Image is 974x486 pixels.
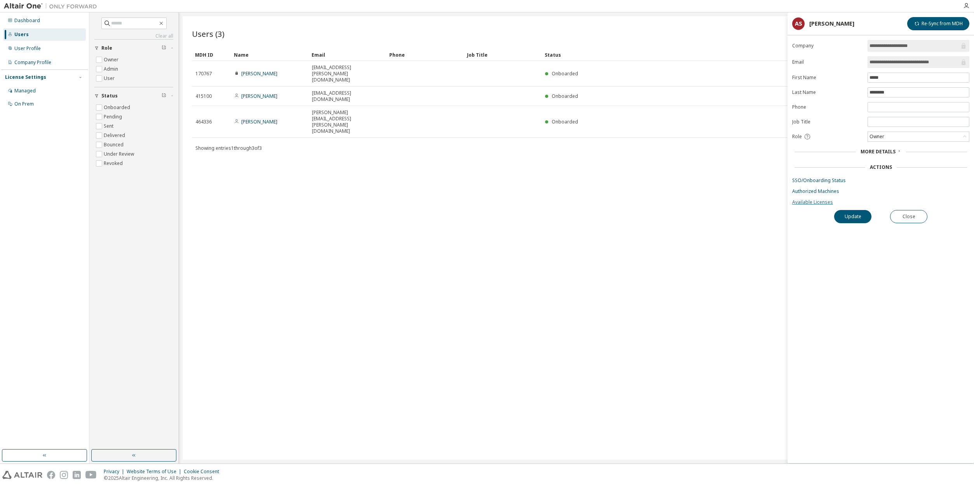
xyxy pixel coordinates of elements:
div: On Prem [14,101,34,107]
div: Status [545,49,920,61]
div: Users [14,31,29,38]
span: [EMAIL_ADDRESS][DOMAIN_NAME] [312,90,383,102]
label: Sent [104,121,115,131]
div: Name [234,49,305,61]
div: Email [312,49,383,61]
div: [PERSON_NAME] [809,21,854,27]
label: Onboarded [104,103,132,112]
label: Pending [104,112,124,121]
label: Email [792,59,863,65]
div: Phone [389,49,461,61]
img: altair_logo.svg [2,471,42,479]
img: linkedin.svg [73,471,81,479]
label: Admin [104,64,120,74]
label: Phone [792,104,863,110]
img: youtube.svg [85,471,97,479]
a: Available Licenses [792,199,969,205]
a: SSO/Onboarding Status [792,177,969,184]
span: Clear filter [162,93,166,99]
a: Authorized Machines [792,188,969,194]
div: Managed [14,88,36,94]
span: Onboarded [552,118,578,125]
div: AS [792,17,805,30]
span: [PERSON_NAME][EMAIL_ADDRESS][PERSON_NAME][DOMAIN_NAME] [312,109,383,134]
label: Delivered [104,131,127,140]
span: Clear filter [162,45,166,51]
div: Dashboard [14,17,40,24]
div: User Profile [14,45,41,52]
span: Role [792,134,802,140]
button: Re-Sync from MDH [907,17,969,30]
div: Owner [868,132,885,141]
img: Altair One [4,2,101,10]
div: Privacy [104,469,127,475]
label: First Name [792,75,863,81]
p: © 2025 Altair Engineering, Inc. All Rights Reserved. [104,475,224,481]
span: 170767 [195,71,212,77]
a: [PERSON_NAME] [241,118,277,125]
div: MDH ID [195,49,228,61]
label: Company [792,43,863,49]
span: Onboarded [552,70,578,77]
span: Users (3) [192,28,225,39]
div: Cookie Consent [184,469,224,475]
span: [EMAIL_ADDRESS][PERSON_NAME][DOMAIN_NAME] [312,64,383,83]
div: Owner [868,132,969,141]
label: Job Title [792,119,863,125]
label: User [104,74,116,83]
button: Update [834,210,871,223]
label: Revoked [104,159,124,168]
label: Owner [104,55,120,64]
div: License Settings [5,74,46,80]
div: Actions [870,164,892,170]
button: Close [890,210,927,223]
div: Website Terms of Use [127,469,184,475]
span: Onboarded [552,93,578,99]
div: Company Profile [14,59,51,66]
span: 415100 [195,93,212,99]
button: Role [94,40,173,57]
span: More Details [861,148,896,155]
span: Showing entries 1 through 3 of 3 [195,145,262,151]
span: Status [101,93,118,99]
img: facebook.svg [47,471,55,479]
a: [PERSON_NAME] [241,70,277,77]
span: 464336 [195,119,212,125]
label: Last Name [792,89,863,95]
img: instagram.svg [60,471,68,479]
label: Bounced [104,140,125,149]
a: [PERSON_NAME] [241,93,277,99]
a: Clear all [94,33,173,39]
button: Status [94,87,173,104]
span: Role [101,45,112,51]
label: Under Review [104,149,136,159]
div: Job Title [467,49,538,61]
